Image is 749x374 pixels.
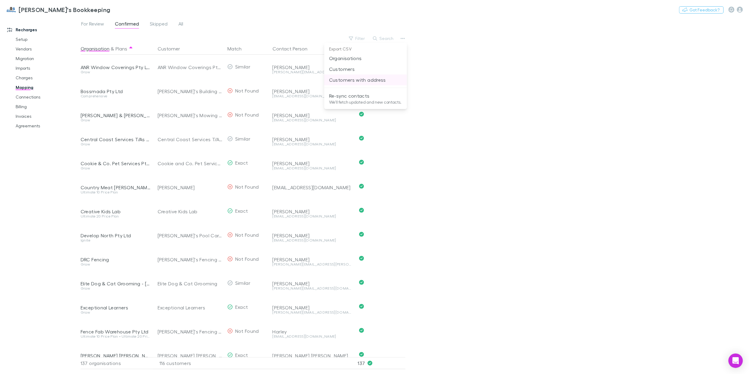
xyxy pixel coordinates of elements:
p: Export CSV [324,45,407,53]
li: Organisations [324,53,407,64]
p: Organisations [329,55,402,62]
div: Open Intercom Messenger [729,354,743,368]
p: Customers with address [329,76,402,84]
p: We'll fetch updated and new contacts. [329,99,402,105]
li: Customers with address [324,74,407,85]
p: Re-sync contacts [329,92,402,99]
li: Customers [324,64,407,74]
p: Customers [329,65,402,73]
li: Re-sync contactsWe'll fetch updated and new contacts. [324,90,407,107]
